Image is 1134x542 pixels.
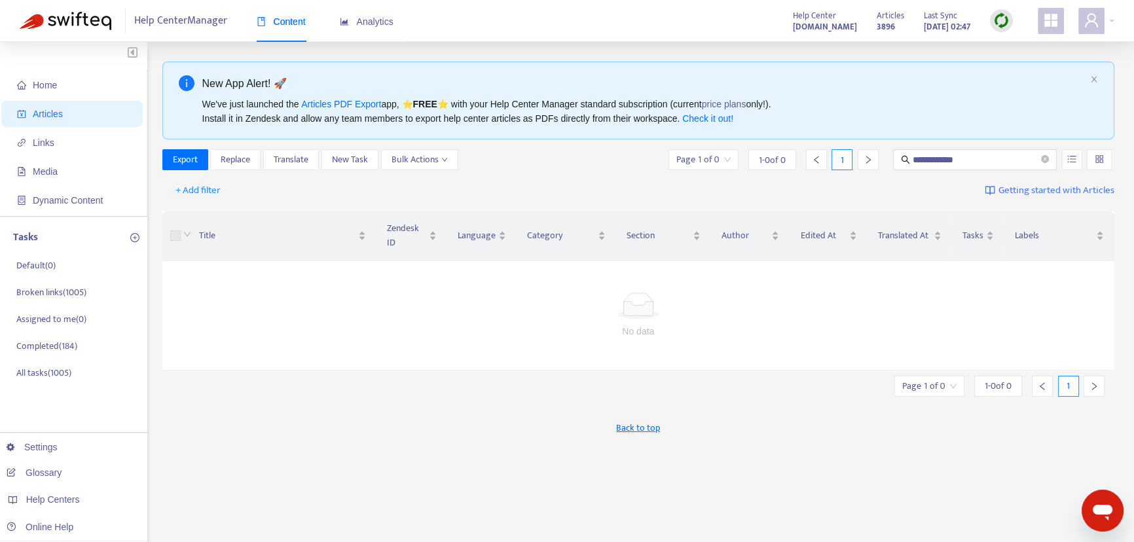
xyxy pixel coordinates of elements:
a: Articles PDF Export [301,99,381,109]
a: price plans [702,99,746,109]
p: Tasks [13,230,38,245]
div: No data [178,324,1099,338]
img: sync.dc5367851b00ba804db3.png [993,12,1010,29]
span: Zendesk ID [387,221,427,250]
a: Glossary [7,467,62,478]
span: Title [199,228,356,243]
span: close [1090,75,1098,83]
span: Dynamic Content [33,195,103,206]
button: unordered-list [1062,149,1082,170]
span: link [17,138,26,147]
span: unordered-list [1067,154,1076,164]
span: New Task [332,153,368,167]
a: Getting started with Articles [985,180,1114,201]
span: Replace [221,153,250,167]
th: Translated At [868,211,953,261]
span: Section [627,228,691,243]
span: account-book [17,109,26,118]
strong: [DOMAIN_NAME] [793,20,857,34]
span: search [901,155,910,164]
button: + Add filter [166,180,230,201]
th: Edited At [790,211,867,261]
span: file-image [17,167,26,176]
img: image-link [985,185,995,196]
span: Labels [1015,228,1093,243]
img: Swifteq [20,12,111,30]
span: Export [173,153,198,167]
span: book [257,17,266,26]
div: New App Alert! 🚀 [202,75,1086,92]
span: Translated At [878,228,932,243]
span: Language [458,228,496,243]
span: plus-circle [130,233,139,242]
div: We've just launched the app, ⭐ ⭐️ with your Help Center Manager standard subscription (current on... [202,97,1086,126]
a: Online Help [7,522,73,532]
button: New Task [321,149,378,170]
span: Translate [274,153,308,167]
th: Section [616,211,712,261]
p: Assigned to me ( 0 ) [16,312,86,326]
th: Zendesk ID [376,211,448,261]
span: appstore [1043,12,1059,28]
span: down [183,230,191,238]
iframe: Schaltfläche zum Öffnen des Messaging-Fensters [1082,490,1124,532]
p: Completed ( 184 ) [16,339,77,353]
a: Check it out! [682,113,733,124]
span: left [812,155,821,164]
span: Help Centers [26,494,80,505]
button: Bulk Actionsdown [381,149,458,170]
span: left [1038,382,1047,391]
span: Category [527,228,594,243]
span: Content [257,16,306,27]
span: 1 - 0 of 0 [759,153,786,167]
a: [DOMAIN_NAME] [793,19,857,34]
th: Tasks [952,211,1004,261]
span: down [441,156,448,163]
div: 1 [832,149,852,170]
span: + Add filter [175,183,221,198]
b: FREE [412,99,437,109]
button: Replace [210,149,261,170]
span: Getting started with Articles [998,183,1114,198]
span: Analytics [340,16,393,27]
span: Help Center Manager [134,9,227,33]
span: Tasks [962,228,983,243]
button: Translate [263,149,319,170]
span: Articles [877,9,904,23]
strong: [DATE] 02:47 [924,20,970,34]
a: Settings [7,442,58,452]
span: Bulk Actions [392,153,448,167]
th: Author [711,211,790,261]
p: All tasks ( 1005 ) [16,366,71,380]
button: close [1090,75,1098,84]
strong: 3896 [877,20,895,34]
span: info-circle [179,75,194,91]
span: close-circle [1041,155,1049,163]
p: Broken links ( 1005 ) [16,285,86,299]
span: container [17,196,26,205]
span: Author [722,228,769,243]
span: close-circle [1041,154,1049,166]
span: Last Sync [924,9,957,23]
span: right [1089,382,1099,391]
span: Help Center [793,9,836,23]
span: 1 - 0 of 0 [985,379,1012,393]
span: Home [33,80,57,90]
p: Default ( 0 ) [16,259,56,272]
th: Category [517,211,615,261]
div: 1 [1058,376,1079,397]
th: Labels [1004,211,1114,261]
button: Export [162,149,208,170]
span: Back to top [616,421,660,435]
th: Language [447,211,517,261]
span: Edited At [800,228,846,243]
span: user [1084,12,1099,28]
span: home [17,81,26,90]
th: Title [189,211,376,261]
span: right [864,155,873,164]
span: Media [33,166,58,177]
span: Links [33,137,54,148]
span: area-chart [340,17,349,26]
span: Articles [33,109,63,119]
